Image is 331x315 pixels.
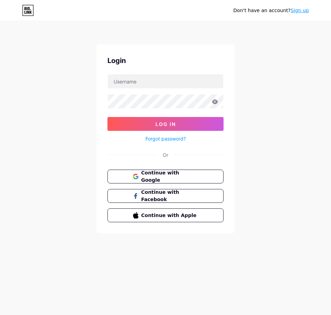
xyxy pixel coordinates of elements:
button: Continue with Facebook [107,189,224,203]
a: Forgot password? [145,135,186,142]
button: Continue with Google [107,170,224,183]
span: Continue with Apple [141,212,198,219]
div: Or [163,151,168,159]
span: Continue with Facebook [141,189,198,203]
span: Continue with Google [141,169,198,184]
button: Log In [107,117,224,131]
span: Log In [155,121,176,127]
a: Sign up [291,8,309,13]
button: Continue with Apple [107,208,224,222]
div: Login [107,55,224,66]
input: Username [108,74,223,88]
div: Don't have an account? [233,7,309,14]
